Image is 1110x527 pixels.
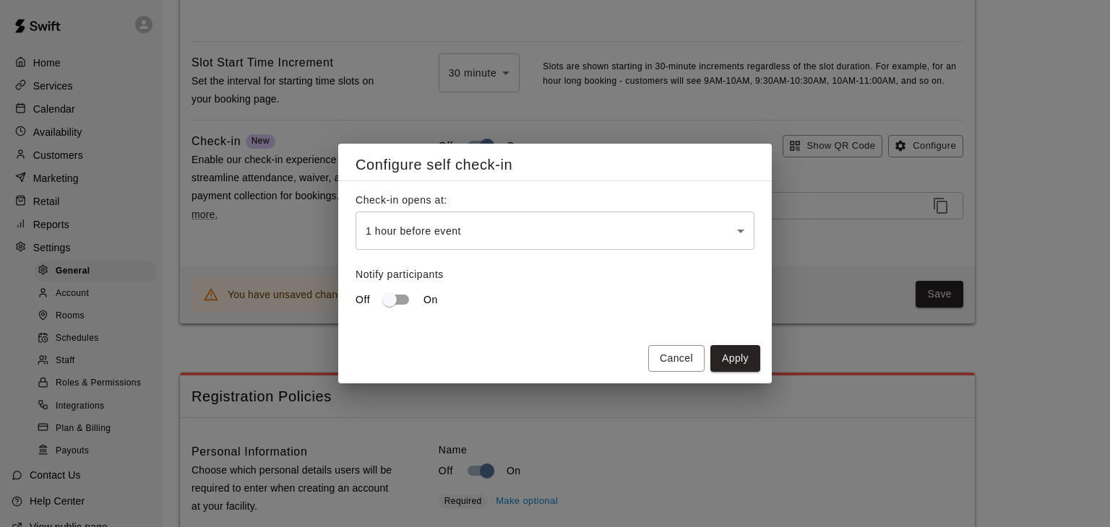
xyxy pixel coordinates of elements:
button: Apply [710,345,760,372]
p: Off [356,292,370,308]
p: Notify participants [356,267,754,282]
p: On [423,292,438,308]
p: Check-in opens at: [356,193,754,208]
button: Cancel [648,345,705,372]
div: 1 hour before event [356,212,754,250]
h5: Configure self check-in [356,155,754,175]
